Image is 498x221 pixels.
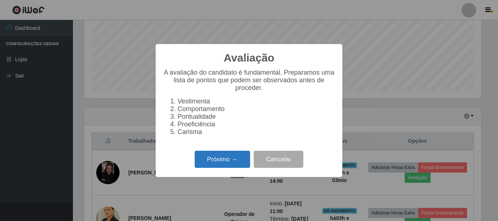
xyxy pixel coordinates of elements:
[178,128,335,136] li: Carisma
[224,51,275,64] h2: Avaliação
[163,69,335,92] p: A avaliação do candidato é fundamental. Preparamos uma lista de pontos que podem ser observados a...
[178,98,335,105] li: Vestimenta
[178,113,335,121] li: Pontualidade
[254,151,303,168] button: Cancelar
[195,151,250,168] button: Próximo →
[178,105,335,113] li: Comportamento
[178,121,335,128] li: Proeficiência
